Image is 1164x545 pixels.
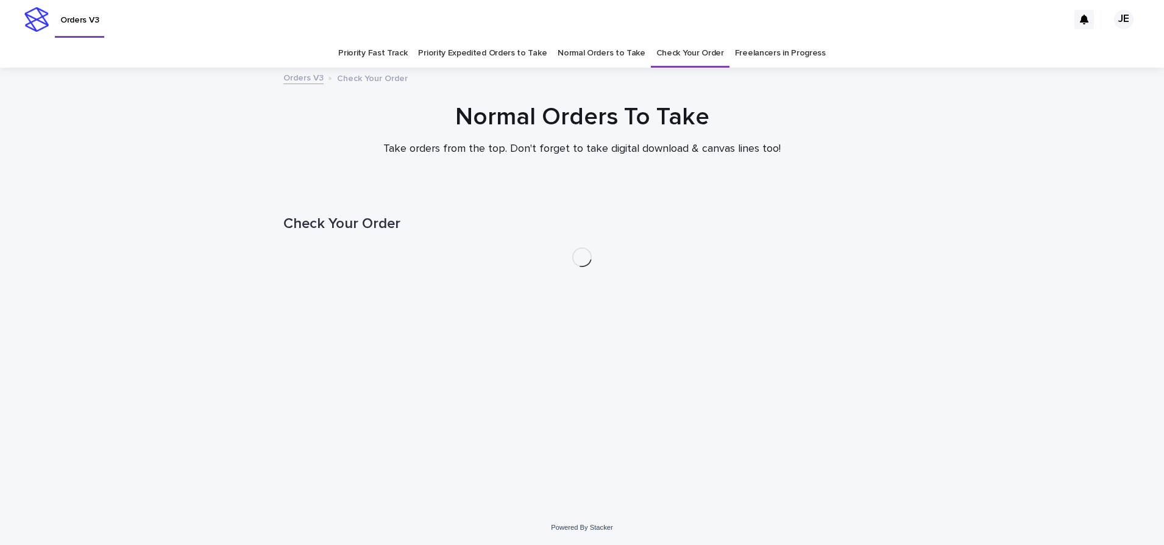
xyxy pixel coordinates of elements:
a: Freelancers in Progress [735,39,826,68]
a: Check Your Order [656,39,724,68]
a: Powered By Stacker [551,524,612,531]
p: Check Your Order [337,71,408,84]
p: Take orders from the top. Don't forget to take digital download & canvas lines too! [338,143,826,156]
a: Orders V3 [283,70,324,84]
img: stacker-logo-s-only.png [24,7,49,32]
a: Priority Expedited Orders to Take [418,39,547,68]
a: Priority Fast Track [338,39,407,68]
a: Normal Orders to Take [558,39,645,68]
div: JE [1114,10,1134,29]
h1: Normal Orders To Take [283,102,881,132]
h1: Check Your Order [283,215,881,233]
